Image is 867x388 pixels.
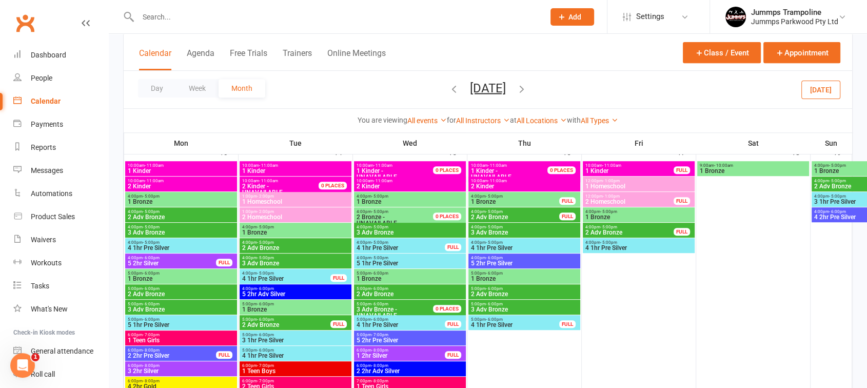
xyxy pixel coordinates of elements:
[358,116,407,124] strong: You are viewing
[600,240,617,245] span: - 5:00pm
[330,320,347,328] div: FULL
[242,209,349,214] span: 1:00pm
[127,333,235,337] span: 6:00pm
[699,168,807,174] span: 1 Bronze
[357,306,397,313] span: 3 Adv Bronze -
[356,302,445,306] span: 5:00pm
[763,42,840,63] button: Appointment
[127,363,235,368] span: 6:00pm
[242,179,331,183] span: 10:00am
[356,363,464,368] span: 6:00pm
[257,363,274,368] span: - 7:00pm
[714,163,733,168] span: - 10:00am
[12,10,38,36] a: Clubworx
[127,337,235,343] span: 1 Teen Girls
[127,353,216,359] span: 2 2hr Pre Silver
[242,183,331,196] span: UNAVAILABLE
[242,240,349,245] span: 4:00pm
[699,163,807,168] span: 9:00am
[356,183,464,189] span: 2 Kinder
[353,132,467,154] th: Wed
[13,228,108,251] a: Waivers
[447,116,456,124] strong: for
[127,286,235,291] span: 5:00pm
[242,256,349,260] span: 4:00pm
[242,199,349,205] span: 1 Homeschool
[242,245,349,251] span: 2 Adv Bronze
[143,286,160,291] span: - 6:00pm
[242,163,349,168] span: 10:00am
[230,48,267,70] button: Free Trials
[242,302,349,306] span: 5:00pm
[470,322,560,328] span: 4 1hr Pre Silver
[257,348,274,353] span: - 6:00pm
[488,163,507,168] span: - 11:00am
[31,305,68,313] div: What's New
[470,256,578,260] span: 4:00pm
[470,81,506,95] button: [DATE]
[371,333,388,337] span: - 7:00pm
[31,282,49,290] div: Tasks
[242,229,349,236] span: 1 Bronze
[127,256,216,260] span: 4:00pm
[13,275,108,298] a: Tasks
[600,225,617,229] span: - 5:00pm
[470,214,560,220] span: 2 Adv Bronze
[356,214,445,226] span: UNAVAILABLE
[585,240,693,245] span: 4:00pm
[242,306,349,313] span: 1 Bronze
[356,225,464,229] span: 4:00pm
[603,194,620,199] span: - 1:00pm
[470,276,578,282] span: 1 Bronze
[585,229,674,236] span: 2 Adv Bronze
[582,132,696,154] th: Fri
[127,317,235,322] span: 5:00pm
[486,317,503,322] span: - 6:00pm
[127,179,235,183] span: 10:00am
[143,317,160,322] span: - 6:00pm
[725,7,746,27] img: thumb_image1698795904.png
[127,368,235,374] span: 3 2hr Silver
[176,79,219,98] button: Week
[127,214,235,220] span: 2 Adv Bronze
[31,120,63,128] div: Payments
[242,348,349,353] span: 5:00pm
[371,271,388,276] span: - 6:00pm
[470,199,560,205] span: 1 Bronze
[550,8,594,26] button: Add
[470,179,578,183] span: 10:00am
[31,236,56,244] div: Waivers
[145,179,164,183] span: - 11:00am
[356,163,445,168] span: 10:00am
[581,117,618,125] a: All Types
[585,214,693,220] span: 1 Bronze
[751,8,838,17] div: Jummps Trampoline
[356,337,464,343] span: 5 2hr Pre Silver
[31,189,72,198] div: Automations
[242,333,349,337] span: 5:00pm
[585,183,693,189] span: 1 Homeschool
[470,183,578,189] span: 2 Kinder
[486,256,503,260] span: - 6:00pm
[585,245,693,251] span: 4 1hr Pre Silver
[559,320,576,328] div: FULL
[470,168,560,180] span: UNAVAILABLE
[143,271,160,276] span: - 6:00pm
[239,132,353,154] th: Tue
[585,163,674,168] span: 10:00am
[371,379,388,383] span: - 8:00pm
[470,240,578,245] span: 4:00pm
[674,166,690,174] div: FULL
[371,209,388,214] span: - 5:00pm
[257,225,274,229] span: - 5:00pm
[145,163,164,168] span: - 11:00am
[257,194,274,199] span: - 2:00pm
[259,179,278,183] span: - 11:00am
[585,194,674,199] span: 12:00pm
[127,348,216,353] span: 6:00pm
[467,132,582,154] th: Thu
[371,317,388,322] span: - 6:00pm
[13,363,108,386] a: Roll call
[356,286,464,291] span: 5:00pm
[143,240,160,245] span: - 5:00pm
